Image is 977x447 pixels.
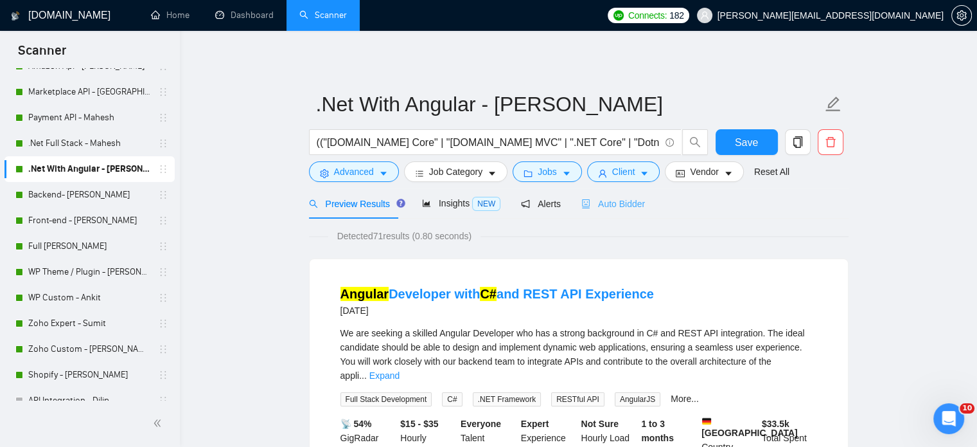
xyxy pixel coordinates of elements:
a: Backend- [PERSON_NAME] [28,182,150,208]
button: delete [818,129,843,155]
span: Insights [422,198,500,208]
span: area-chart [422,199,431,208]
span: C# [442,392,462,406]
button: folderJobscaret-down [513,161,582,182]
span: idcard [676,169,685,178]
span: Alerts [521,199,561,209]
span: caret-down [488,169,497,178]
span: We are seeking a skilled Angular Developer who has a strong background in C# and REST API integra... [340,328,805,381]
a: WP Theme / Plugin - [PERSON_NAME] [28,259,150,285]
a: API Integration - Dilip [28,388,150,414]
span: holder [158,241,168,251]
span: Job Category [429,165,482,179]
span: setting [952,10,971,21]
span: setting [320,169,329,178]
a: dashboardDashboard [215,10,274,21]
span: caret-down [640,169,649,178]
a: Marketplace API - [GEOGRAPHIC_DATA] [28,79,150,105]
span: holder [158,344,168,354]
input: Search Freelance Jobs... [317,134,660,151]
a: .Net With Angular - [PERSON_NAME] [28,156,150,182]
span: holder [158,318,168,329]
b: Everyone [461,419,501,429]
span: holder [158,396,168,406]
b: 1 to 3 months [641,419,674,443]
span: holder [158,190,168,200]
span: caret-down [724,169,733,178]
span: folder [524,169,533,178]
span: 182 [669,8,683,23]
button: settingAdvancedcaret-down [309,161,399,182]
span: holder [158,113,168,123]
a: setting [951,10,972,21]
span: caret-down [562,169,571,178]
span: search [309,199,318,208]
span: RESTful API [551,392,604,406]
a: Payment API - Mahesh [28,105,150,131]
a: WP Custom - Ankit [28,285,150,311]
b: 📡 54% [340,419,372,429]
span: holder [158,164,168,174]
b: $ 33.5k [762,419,789,429]
span: Scanner [8,41,76,68]
a: Reset All [754,165,789,179]
span: holder [158,215,168,226]
a: .Net Full Stack - Mahesh [28,131,150,156]
div: [DATE] [340,303,654,318]
button: Save [716,129,778,155]
span: Jobs [538,165,557,179]
span: holder [158,293,168,303]
span: AngularJS [615,392,660,406]
span: copy [786,136,810,148]
span: holder [158,370,168,380]
div: We are seeking a skilled Angular Developer who has a strong background in C# and REST API integra... [340,326,817,383]
span: Detected 71 results (0.80 seconds) [328,229,480,243]
span: 10 [960,403,974,414]
b: Expert [521,419,549,429]
span: ... [359,370,367,381]
button: copy [785,129,811,155]
span: edit [825,96,841,113]
span: search [683,136,707,148]
span: Connects: [628,8,667,23]
mark: Angular [340,287,389,301]
button: idcardVendorcaret-down [665,161,743,182]
span: user [700,11,709,20]
span: delete [818,136,843,148]
a: searchScanner [299,10,347,21]
img: 🇩🇪 [702,417,711,426]
a: Front-end - [PERSON_NAME] [28,208,150,233]
button: setting [951,5,972,26]
span: Preview Results [309,199,401,209]
b: Not Sure [581,419,619,429]
a: Full [PERSON_NAME] [28,233,150,259]
a: Expand [369,370,400,381]
span: Vendor [690,165,718,179]
span: Auto Bidder [581,199,645,209]
span: robot [581,199,590,208]
mark: C# [480,287,497,301]
a: Zoho Custom - [PERSON_NAME] [28,336,150,362]
span: notification [521,199,530,208]
button: search [682,129,708,155]
span: double-left [153,417,166,430]
iframe: Intercom live chat [933,403,964,434]
a: More... [671,394,699,404]
span: Full Stack Development [340,392,432,406]
span: holder [158,138,168,149]
span: NEW [472,197,500,211]
a: Zoho Expert - Sumit [28,311,150,336]
b: $15 - $35 [400,419,438,429]
button: barsJob Categorycaret-down [404,161,507,182]
span: Save [735,134,758,151]
a: Shopify - [PERSON_NAME] [28,362,150,388]
span: holder [158,87,168,97]
span: caret-down [379,169,388,178]
b: [GEOGRAPHIC_DATA] [701,417,798,438]
img: upwork-logo.png [613,10,624,21]
span: Client [612,165,635,179]
a: AngularDeveloper withC#and REST API Experience [340,287,654,301]
span: Advanced [334,165,374,179]
span: info-circle [665,138,674,147]
span: .NET Framework [473,392,541,406]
